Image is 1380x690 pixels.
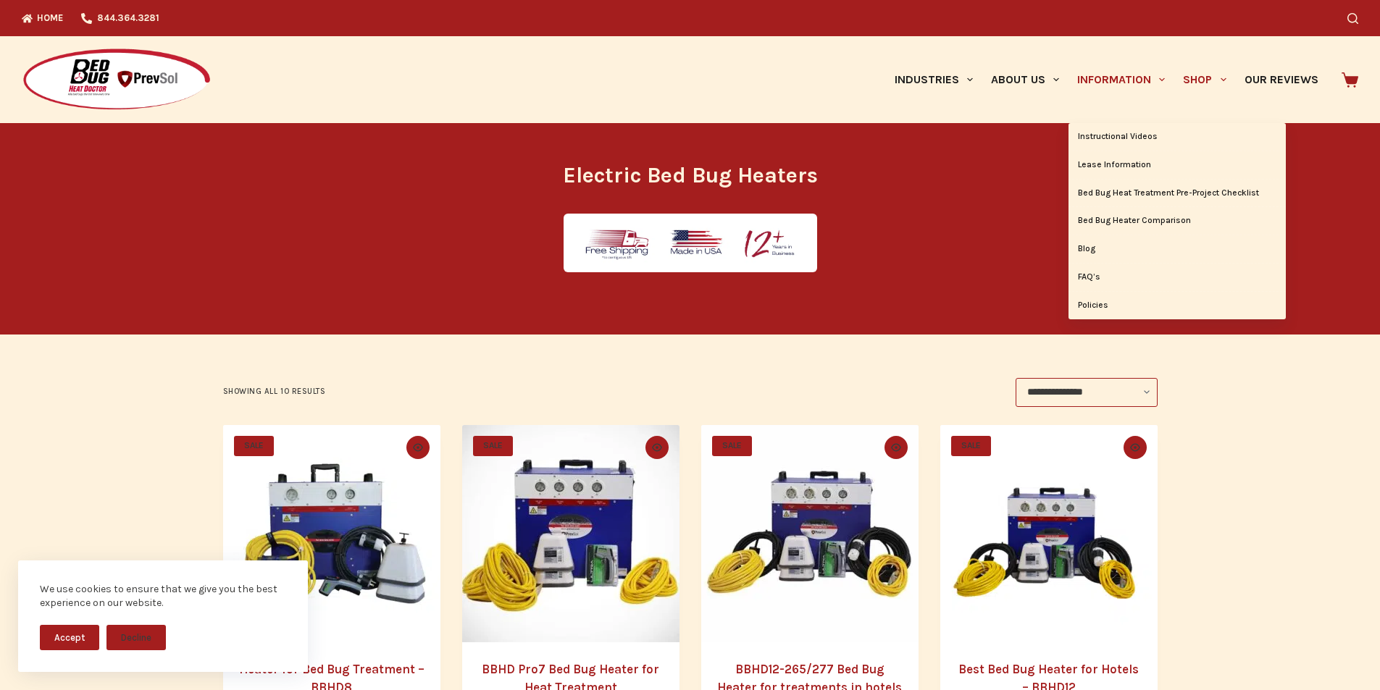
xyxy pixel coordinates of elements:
[462,425,679,642] a: BBHD Pro7 Bed Bug Heater for Heat Treatment
[1069,123,1286,151] a: Instructional Videos
[1069,235,1286,263] a: Blog
[1069,292,1286,319] a: Policies
[419,159,962,192] h1: Electric Bed Bug Heaters
[1069,207,1286,235] a: Bed Bug Heater Comparison
[982,36,1068,123] a: About Us
[1174,36,1235,123] a: Shop
[22,48,212,112] img: Prevsol/Bed Bug Heat Doctor
[885,436,908,459] button: Quick view toggle
[1069,264,1286,291] a: FAQ’s
[1124,436,1147,459] button: Quick view toggle
[40,625,99,650] button: Accept
[712,436,752,456] span: SALE
[223,385,326,398] p: Showing all 10 results
[701,425,919,642] a: BBHD12-265/277 Bed Bug Heater for treatments in hotels and motels
[223,425,440,642] a: Heater for Bed Bug Treatment - BBHD8
[406,436,430,459] button: Quick view toggle
[885,36,982,123] a: Industries
[645,436,669,459] button: Quick view toggle
[940,425,1158,642] a: Best Bed Bug Heater for Hotels - BBHD12
[951,436,991,456] span: SALE
[1347,13,1358,24] button: Search
[1069,36,1174,123] a: Information
[1069,151,1286,179] a: Lease Information
[106,625,166,650] button: Decline
[12,6,55,49] button: Open LiveChat chat widget
[473,436,513,456] span: SALE
[40,582,286,610] div: We use cookies to ensure that we give you the best experience on our website.
[1069,180,1286,207] a: Bed Bug Heat Treatment Pre-Project Checklist
[885,36,1327,123] nav: Primary
[234,436,274,456] span: SALE
[1016,378,1158,407] select: Shop order
[1235,36,1327,123] a: Our Reviews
